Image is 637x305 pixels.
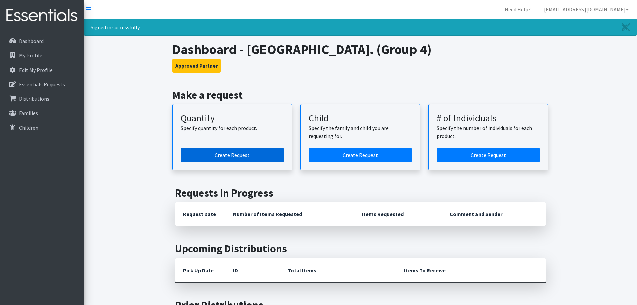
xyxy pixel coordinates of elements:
h2: Upcoming Distributions [175,242,546,255]
a: Essentials Requests [3,78,81,91]
a: Create a request for a child or family [309,148,412,162]
th: Pick Up Date [175,258,225,283]
th: Items To Receive [396,258,546,283]
h3: Child [309,112,412,124]
th: ID [225,258,280,283]
th: Total Items [280,258,396,283]
p: Specify the number of individuals for each product. [437,124,540,140]
p: Children [19,124,38,131]
h2: Make a request [172,89,548,101]
p: Families [19,110,38,117]
a: My Profile [3,49,81,62]
th: Items Requested [354,202,442,226]
a: Close [615,19,637,35]
th: Request Date [175,202,225,226]
th: Number of Items Requested [225,202,354,226]
div: Signed in successfully. [84,19,637,36]
p: Dashboard [19,37,44,44]
p: Essentials Requests [19,81,65,88]
a: Distributions [3,92,81,105]
h1: Dashboard - [GEOGRAPHIC_DATA]. (Group 4) [172,41,548,57]
a: Dashboard [3,34,81,48]
a: Edit My Profile [3,63,81,77]
p: Distributions [19,95,49,102]
h3: # of Individuals [437,112,540,124]
p: Edit My Profile [19,67,53,73]
a: [EMAIL_ADDRESS][DOMAIN_NAME] [539,3,634,16]
p: My Profile [19,52,42,59]
a: Children [3,121,81,134]
img: HumanEssentials [3,4,81,27]
a: Need Help? [499,3,536,16]
a: Create a request by number of individuals [437,148,540,162]
th: Comment and Sender [442,202,546,226]
button: Approved Partner [172,59,221,73]
p: Specify the family and child you are requesting for. [309,124,412,140]
p: Specify quantity for each product. [181,124,284,132]
h2: Requests In Progress [175,186,546,199]
a: Families [3,106,81,120]
h3: Quantity [181,112,284,124]
a: Create a request by quantity [181,148,284,162]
